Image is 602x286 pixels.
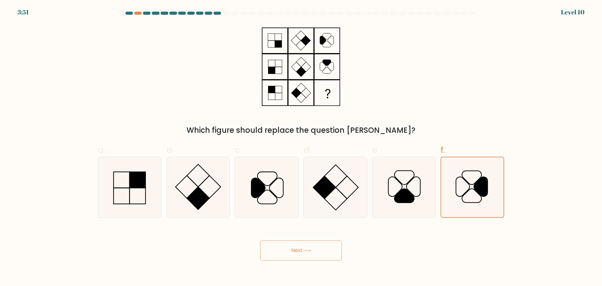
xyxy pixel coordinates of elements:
span: f. [441,144,445,156]
span: b. [166,144,174,156]
span: e. [372,144,379,156]
span: a. [98,144,105,156]
div: Which figure should replace the question [PERSON_NAME]? [102,125,500,136]
div: 3:51 [18,8,29,17]
span: d. [304,144,311,156]
div: Level 10 [561,8,584,17]
span: c. [235,144,242,156]
button: Next [260,240,342,261]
